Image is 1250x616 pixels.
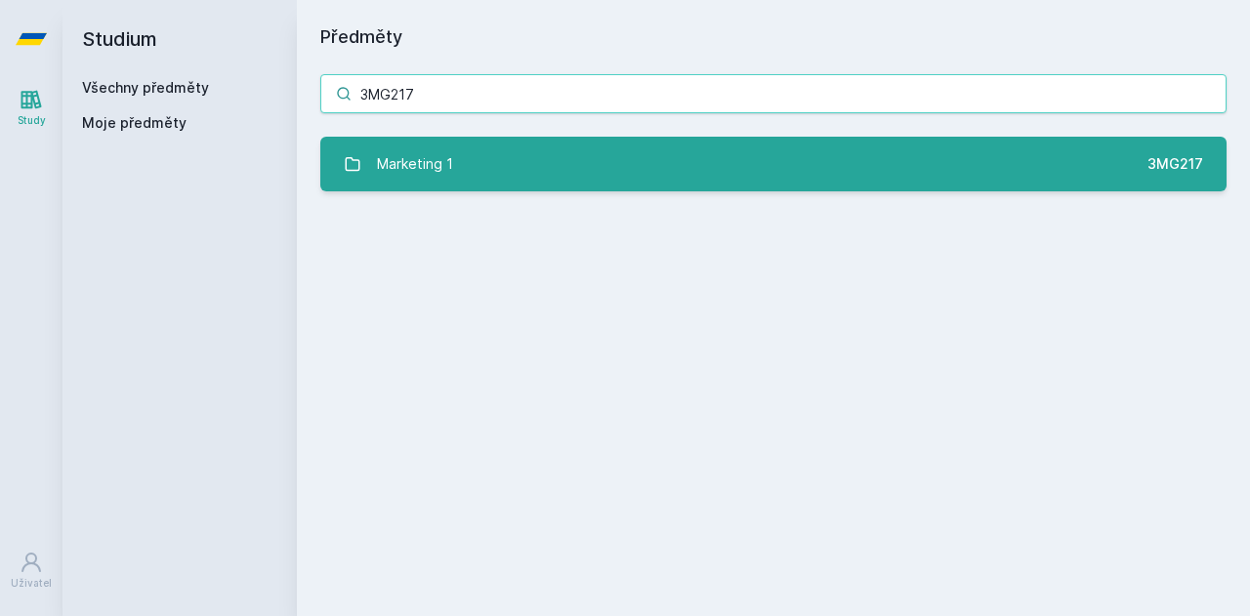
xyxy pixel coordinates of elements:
[11,576,52,591] div: Uživatel
[18,113,46,128] div: Study
[82,79,209,96] a: Všechny předměty
[4,78,59,138] a: Study
[1147,154,1203,174] div: 3MG217
[82,113,187,133] span: Moje předměty
[320,23,1227,51] h1: Předměty
[377,144,453,184] div: Marketing 1
[320,74,1227,113] input: Název nebo ident předmětu…
[4,541,59,600] a: Uživatel
[320,137,1227,191] a: Marketing 1 3MG217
